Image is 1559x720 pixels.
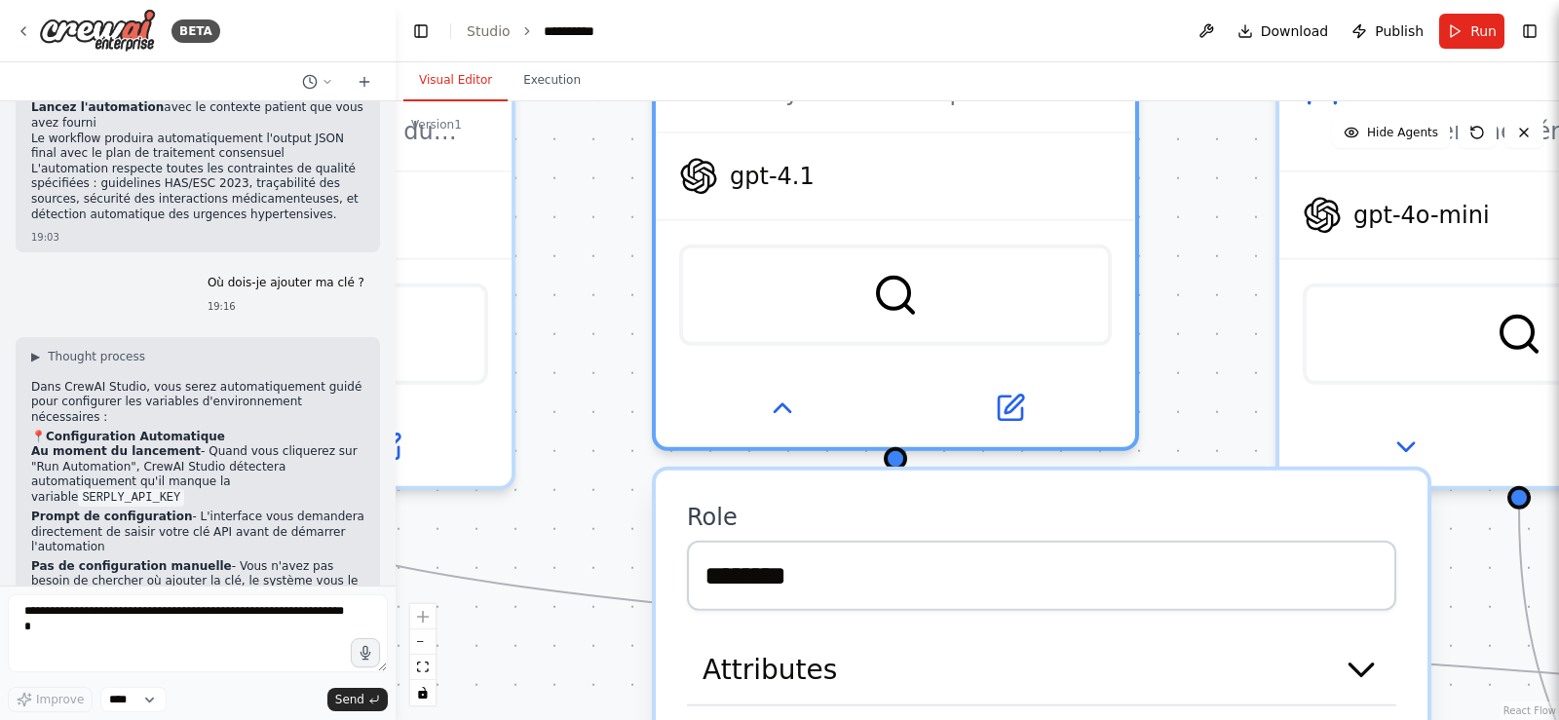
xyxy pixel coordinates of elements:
[351,638,380,667] button: Click to speak your automation idea
[31,559,232,573] strong: Pas de configuration manuelle
[1367,125,1438,140] span: Hide Agents
[703,650,837,689] span: Attributes
[899,385,1120,432] button: Open in side panel
[1375,21,1424,41] span: Publish
[48,349,145,364] span: Thought process
[1439,14,1504,49] button: Run
[1332,117,1450,148] button: Hide Agents
[8,687,93,712] button: Improve
[31,132,364,162] li: Le workflow produira automatiquement l'output JSON final avec le plan de traitement consensuel
[1503,705,1556,716] a: React Flow attribution
[652,3,1139,451] div: Analyser l'ECG du patient {patient_context}, interpréter les signes de souffrance ventriculaire g...
[276,424,496,471] button: Open in side panel
[31,444,364,506] p: - Quand vous cliquerez sur "Run Automation", CrewAI Studio détectera automatiquement qu'il manque...
[410,629,436,655] button: zoom out
[31,349,40,364] span: ▶
[1516,18,1543,45] button: Show right sidebar
[467,21,616,41] nav: breadcrumb
[31,100,364,131] li: avec le contexte patient que vous avez fourni
[208,276,364,291] p: Où dois-je ajouter ma clé ?
[1344,14,1431,49] button: Publish
[410,680,436,705] button: toggle interactivity
[31,430,364,445] h2: 📍
[1261,21,1329,41] span: Download
[31,444,201,458] strong: Au moment du lancement
[78,489,184,507] code: SERPLY_API_KEY
[467,23,511,39] a: Studio
[46,430,225,443] strong: Configuration Automatique
[349,70,380,94] button: Start a new chat
[1496,311,1542,358] img: SerplyWebSearchTool
[31,510,192,523] strong: Prompt de configuration
[327,688,388,711] button: Send
[294,70,341,94] button: Switch to previous chat
[1470,21,1497,41] span: Run
[411,117,462,133] div: Version 1
[31,510,364,555] p: - L'interface vous demandera directement de saisir votre clé API avant de démarrer l'automation
[410,655,436,680] button: fit view
[171,19,220,43] div: BETA
[508,60,596,101] button: Execution
[28,42,515,490] div: DrGeneralAnalyser les symptômes du patient {patient_context}, établir un diagnostic différentiel ...
[31,230,364,245] div: 19:03
[31,380,364,426] p: Dans CrewAI Studio, vous serez automatiquement guidé pour configurer les variables d'environnemen...
[31,559,364,605] p: - Vous n'avez pas besoin de chercher où ajouter la clé, le système vous le proposera automatiquement
[1230,14,1337,49] button: Download
[36,692,84,707] span: Improve
[410,604,436,705] div: React Flow controls
[1353,200,1490,231] span: gpt-4o-mini
[31,162,364,222] p: L'automation respecte toutes les contraintes de qualité spécifiées : guidelines HAS/ESC 2023, tra...
[31,349,145,364] button: ▶Thought process
[730,161,815,192] span: gpt-4.1
[208,299,364,314] div: 19:16
[872,272,919,319] img: SerplyWebSearchTool
[687,502,1396,533] label: Role
[39,9,156,53] img: Logo
[335,692,364,707] span: Send
[403,60,508,101] button: Visual Editor
[31,100,164,114] strong: Lancez l'automation
[734,77,1065,108] div: Analyser l'ECG du patient {patient_context}, interpréter les signes de souffrance ventriculaire g...
[110,116,488,147] div: Analyser les symptômes du patient {patient_context}, établir un diagnostic différentiel pour l'hy...
[110,69,488,108] div: DrGeneral
[407,18,435,45] button: Hide left sidebar
[687,634,1396,706] button: Attributes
